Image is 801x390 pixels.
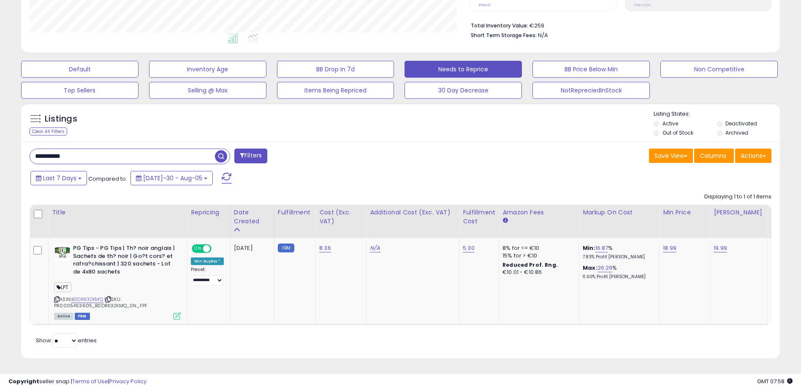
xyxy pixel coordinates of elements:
a: B0DRK32KMQ [71,296,103,303]
th: The percentage added to the cost of goods (COGS) that forms the calculator for Min & Max prices. [579,205,660,238]
a: 19.99 [714,244,727,252]
div: Displaying 1 to 1 of 1 items [704,193,771,201]
button: NotRepreciedInStock [532,82,650,99]
b: Reduced Prof. Rng. [502,261,558,268]
label: Active [663,120,678,127]
img: 415ySzazhFL._SL40_.jpg [54,244,71,261]
button: Default [21,61,138,78]
div: Repricing [191,208,227,217]
div: Fulfillment [278,208,312,217]
a: 5.30 [463,244,475,252]
span: Last 7 Days [43,174,76,182]
div: Min Price [663,208,706,217]
small: Amazon Fees. [502,217,508,225]
button: BB Price Below Min [532,61,650,78]
p: 7.83% Profit [PERSON_NAME] [583,254,653,260]
span: All listings currently available for purchase on Amazon [54,313,73,320]
div: [DATE] [234,244,268,252]
button: Columns [694,149,734,163]
a: 8.36 [319,244,331,252]
button: Actions [735,149,771,163]
div: Amazon Fees [502,208,576,217]
span: Show: entries [36,336,97,344]
div: 31 [771,244,797,252]
div: Title [52,208,184,217]
b: Max: [583,264,597,272]
button: Needs to Reprice [405,61,522,78]
b: PG Tips - PG Tips | Th? noir anglais | Sachets de th? noir | Go?t cors? et rafra?chissant | 320 s... [73,244,176,278]
div: [PERSON_NAME] [714,208,764,217]
span: | SKU: PR0005463605_B0DRK32KMQ_0N_FPF [54,296,147,309]
small: Prev: 0 [479,3,491,8]
div: Win BuyBox * [191,257,224,265]
div: 8% for <= €10 [502,244,573,252]
button: Save View [649,149,693,163]
small: Prev: N/A [634,3,651,8]
a: 16.87 [595,244,608,252]
span: N/A [538,31,548,39]
span: Compared to: [88,175,127,183]
span: Columns [700,152,726,160]
div: ASIN: [54,244,181,319]
div: Preset: [191,267,224,286]
h5: Listings [45,113,77,125]
button: [DATE]-30 - Aug-05 [130,171,213,185]
div: 15% for > €10 [502,252,573,260]
button: Selling @ Max [149,82,266,99]
a: Privacy Policy [109,377,147,385]
button: Inventory Age [149,61,266,78]
button: Non Competitive [660,61,778,78]
label: Deactivated [725,120,757,127]
label: Archived [725,129,748,136]
small: FBM [278,244,294,252]
div: Clear All Filters [30,127,67,135]
div: % [583,264,653,280]
div: Markup on Cost [583,208,656,217]
button: Filters [234,149,267,163]
div: % [583,244,653,260]
strong: Copyright [8,377,39,385]
div: Fulfillable Quantity [771,208,800,226]
div: Additional Cost (Exc. VAT) [370,208,456,217]
b: Total Inventory Value: [471,22,528,29]
b: Min: [583,244,595,252]
p: Listing States: [654,110,780,118]
button: BB Drop in 7d [277,61,394,78]
label: Out of Stock [663,129,693,136]
span: [DATE]-30 - Aug-05 [143,174,202,182]
button: 30 Day Decrease [405,82,522,99]
a: Terms of Use [72,377,108,385]
div: Cost (Exc. VAT) [319,208,363,226]
div: €10.01 - €10.86 [502,269,573,276]
span: 2025-08-13 07:58 GMT [757,377,793,385]
div: seller snap | | [8,378,147,386]
span: OFF [210,245,224,252]
p: 11.60% Profit [PERSON_NAME] [583,274,653,280]
div: Fulfillment Cost [463,208,495,226]
a: 26.29 [597,264,613,272]
b: Short Term Storage Fees: [471,32,537,39]
button: Top Sellers [21,82,138,99]
a: 18.99 [663,244,676,252]
span: FBM [75,313,90,320]
button: Items Being Repriced [277,82,394,99]
li: €259 [471,20,765,30]
span: ON [193,245,203,252]
span: LPT [54,282,71,292]
button: Last 7 Days [30,171,87,185]
div: Date Created [234,208,271,226]
a: N/A [370,244,380,252]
